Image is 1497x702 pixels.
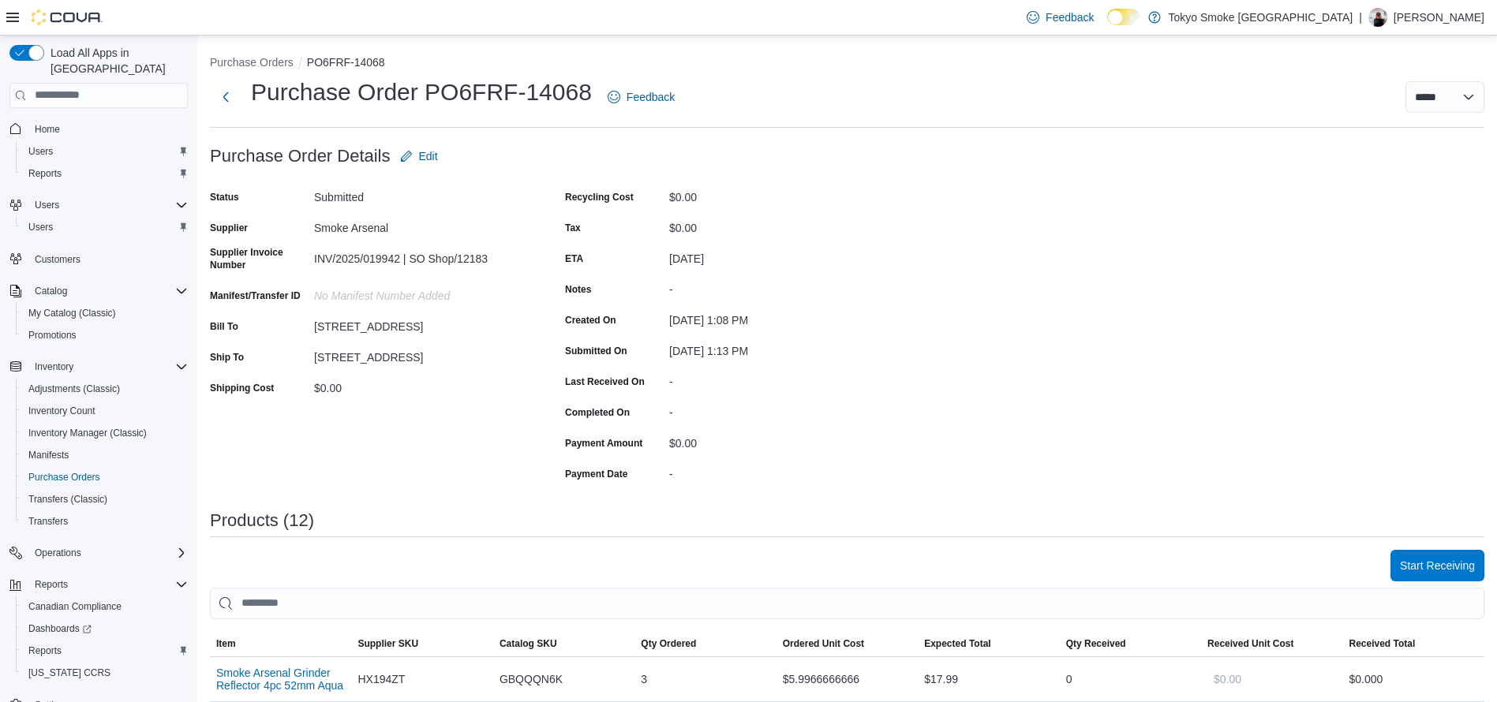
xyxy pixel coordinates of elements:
a: Feedback [1020,2,1100,33]
span: $0.00 [1214,671,1241,687]
span: Inventory Count [28,405,95,417]
div: $0.00 0 [1349,670,1479,689]
a: Dashboards [22,619,98,638]
button: $0.00 [1207,663,1248,695]
div: 0 [1060,663,1201,695]
span: Ordered Unit Cost [783,637,864,650]
button: Catalog [28,282,73,301]
span: Adjustments (Classic) [22,379,188,398]
button: Inventory Count [16,400,194,422]
span: My Catalog (Classic) [22,304,188,323]
h1: Purchase Order PO6FRF-14068 [251,77,592,108]
span: Catalog SKU [500,637,557,650]
span: Customers [28,249,188,269]
span: Canadian Compliance [28,600,122,613]
a: Feedback [601,81,681,113]
span: Users [22,218,188,237]
button: [US_STATE] CCRS [16,662,194,684]
div: - [669,369,881,388]
div: 3 [634,663,776,695]
div: No Manifest Number added [314,283,526,302]
div: Glenn Cook [1368,8,1387,27]
div: - [669,461,881,480]
button: Qty Ordered [634,631,776,656]
span: Adjustments (Classic) [28,383,120,395]
button: Ordered Unit Cost [777,631,918,656]
button: My Catalog (Classic) [16,302,194,324]
button: Received Total [1343,631,1485,656]
span: HX194ZT [357,670,405,689]
span: [US_STATE] CCRS [28,667,110,679]
button: Purchase Orders [16,466,194,488]
span: Reports [22,641,188,660]
div: - [669,400,881,419]
span: Users [35,199,59,211]
span: Reports [28,575,188,594]
span: Transfers (Classic) [28,493,107,506]
span: Dashboards [22,619,188,638]
p: [PERSON_NAME] [1394,8,1484,27]
span: Washington CCRS [22,663,188,682]
button: Home [3,118,194,140]
span: Catalog [28,282,188,301]
button: Reports [28,575,74,594]
button: Supplier SKU [351,631,492,656]
span: Load All Apps in [GEOGRAPHIC_DATA] [44,45,188,77]
button: Item [210,631,351,656]
label: Ship To [210,351,244,364]
span: Users [28,221,53,233]
span: Reports [28,644,62,657]
div: [DATE] 1:08 PM [669,308,881,327]
label: Payment Date [565,468,627,480]
div: $0.00 [669,215,881,234]
span: Edit [419,148,438,164]
span: Reports [28,167,62,180]
div: INV/2025/019942 | SO Shop/12183 [314,246,526,265]
button: PO6FRF-14068 [307,56,385,69]
span: Canadian Compliance [22,597,188,616]
button: Transfers [16,510,194,532]
h3: Purchase Order Details [210,147,391,166]
button: Received Unit Cost [1201,631,1342,656]
a: Transfers (Classic) [22,490,114,509]
div: $17.99 [918,663,1059,695]
button: Expected Total [918,631,1059,656]
a: Dashboards [16,618,194,640]
button: Catalog [3,280,194,302]
button: Promotions [16,324,194,346]
div: $5.9966666666 [777,663,918,695]
span: Catalog [35,285,67,297]
span: Transfers (Classic) [22,490,188,509]
h3: Products (12) [210,511,314,530]
label: Manifest/Transfer ID [210,289,301,302]
div: Submitted [314,185,526,204]
span: Customers [35,253,80,266]
button: Operations [28,543,88,562]
button: Operations [3,542,194,564]
label: Supplier Invoice Number [210,246,308,271]
label: Shipping Cost [210,382,274,394]
button: Qty Received [1060,631,1201,656]
span: Inventory Count [22,401,188,420]
button: Transfers (Classic) [16,488,194,510]
button: Reports [3,573,194,596]
span: Inventory Manager (Classic) [28,427,147,439]
span: Users [28,145,53,158]
div: Smoke Arsenal [314,215,526,234]
span: Inventory [28,357,188,376]
span: Feedback [627,89,675,105]
span: Users [22,142,188,161]
button: Users [16,140,194,162]
span: My Catalog (Classic) [28,307,116,319]
div: [STREET_ADDRESS] [314,314,526,333]
span: Qty Ordered [641,637,696,650]
a: My Catalog (Classic) [22,304,122,323]
a: Promotions [22,326,83,345]
a: Canadian Compliance [22,597,128,616]
span: Qty Received [1066,637,1126,650]
label: ETA [565,252,583,265]
span: Supplier SKU [357,637,418,650]
span: Promotions [28,329,77,342]
button: Edit [394,140,444,172]
a: Home [28,120,66,139]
